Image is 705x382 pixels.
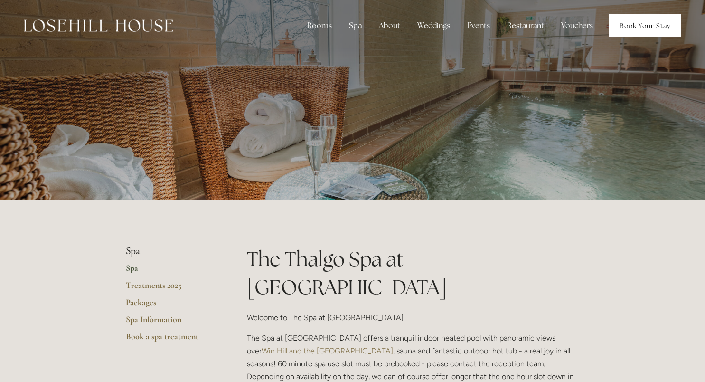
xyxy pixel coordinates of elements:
[126,280,216,297] a: Treatments 2025
[460,16,498,35] div: Events
[300,16,339,35] div: Rooms
[341,16,369,35] div: Spa
[126,331,216,348] a: Book a spa treatment
[262,346,393,355] a: Win Hill and the [GEOGRAPHIC_DATA]
[247,245,580,301] h1: The Thalgo Spa at [GEOGRAPHIC_DATA]
[126,263,216,280] a: Spa
[499,16,552,35] div: Restaurant
[247,311,580,324] p: Welcome to The Spa at [GEOGRAPHIC_DATA].
[24,19,173,32] img: Losehill House
[126,245,216,258] li: Spa
[609,14,681,37] a: Book Your Stay
[126,297,216,314] a: Packages
[410,16,458,35] div: Weddings
[371,16,408,35] div: About
[126,314,216,331] a: Spa Information
[554,16,601,35] a: Vouchers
